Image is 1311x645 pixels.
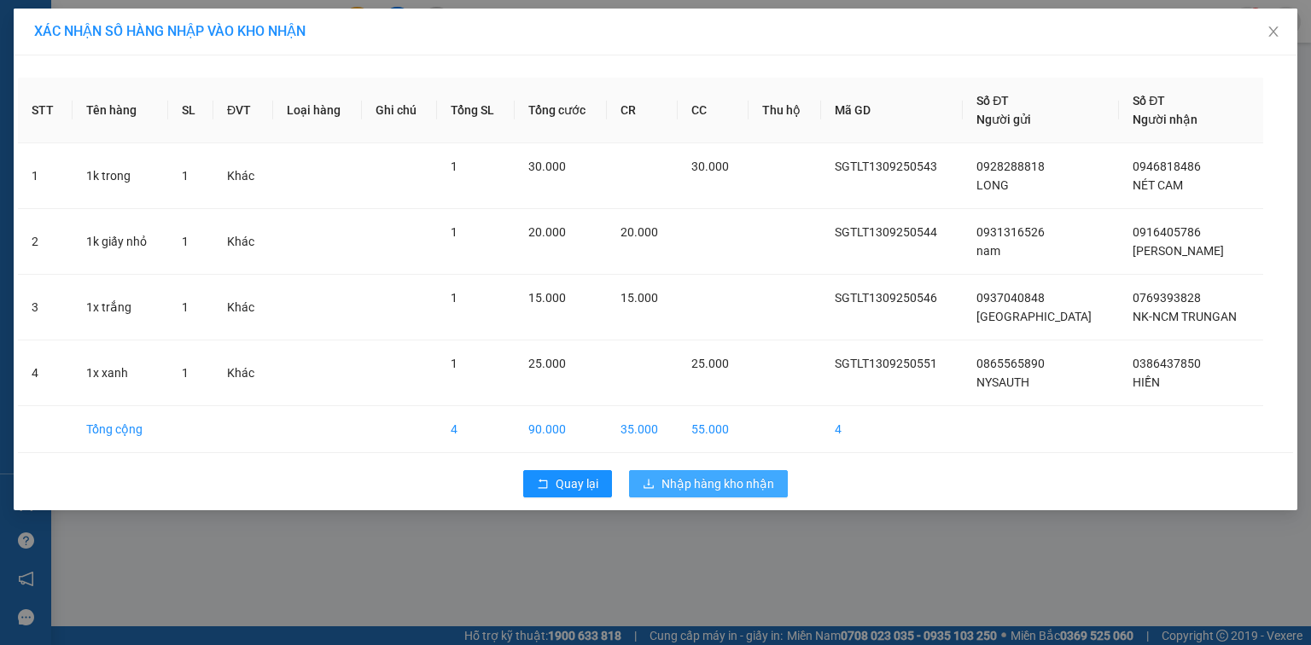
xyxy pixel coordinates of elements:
[556,474,598,493] span: Quay lại
[537,478,549,491] span: rollback
[1133,291,1201,305] span: 0769393828
[607,406,678,453] td: 35.000
[523,470,612,497] button: rollbackQuay lại
[629,470,788,497] button: downloadNhập hàng kho nhận
[976,178,1009,192] span: LONG
[607,78,678,143] th: CR
[1267,25,1280,38] span: close
[528,225,566,239] span: 20.000
[1133,357,1201,370] span: 0386437850
[451,225,457,239] span: 1
[976,291,1045,305] span: 0937040848
[976,310,1092,323] span: [GEOGRAPHIC_DATA]
[821,406,963,453] td: 4
[1133,94,1165,107] span: Số ĐT
[621,291,658,305] span: 15.000
[678,406,749,453] td: 55.000
[73,209,169,275] td: 1k giấy nhỏ
[182,169,189,183] span: 1
[1133,178,1183,192] span: NÉT CAM
[528,160,566,173] span: 30.000
[73,275,169,340] td: 1x trắng
[835,357,937,370] span: SGTLT1309250551
[976,113,1031,126] span: Người gửi
[362,78,437,143] th: Ghi chú
[73,340,169,406] td: 1x xanh
[643,478,655,491] span: download
[18,78,73,143] th: STT
[821,78,963,143] th: Mã GD
[678,78,749,143] th: CC
[528,357,566,370] span: 25.000
[691,160,729,173] span: 30.000
[451,291,457,305] span: 1
[976,160,1045,173] span: 0928288818
[1133,310,1237,323] span: NK-NCM TRUNGAN
[1133,244,1224,258] span: [PERSON_NAME]
[213,275,273,340] td: Khác
[437,78,515,143] th: Tổng SL
[835,225,937,239] span: SGTLT1309250544
[1133,375,1160,389] span: HIỀN
[213,143,273,209] td: Khác
[1133,225,1201,239] span: 0916405786
[182,235,189,248] span: 1
[182,300,189,314] span: 1
[976,375,1029,389] span: NYSAUTH
[835,291,937,305] span: SGTLT1309250546
[976,94,1009,107] span: Số ĐT
[18,340,73,406] td: 4
[213,340,273,406] td: Khác
[73,143,169,209] td: 1k trong
[1133,160,1201,173] span: 0946818486
[1250,9,1297,56] button: Close
[976,244,1000,258] span: nam
[451,357,457,370] span: 1
[213,209,273,275] td: Khác
[691,357,729,370] span: 25.000
[621,225,658,239] span: 20.000
[976,357,1045,370] span: 0865565890
[182,366,189,380] span: 1
[34,23,306,39] span: XÁC NHẬN SỐ HÀNG NHẬP VÀO KHO NHẬN
[168,78,213,143] th: SL
[451,160,457,173] span: 1
[835,160,937,173] span: SGTLT1309250543
[18,143,73,209] td: 1
[976,225,1045,239] span: 0931316526
[515,406,607,453] td: 90.000
[213,78,273,143] th: ĐVT
[437,406,515,453] td: 4
[1133,113,1197,126] span: Người nhận
[18,275,73,340] td: 3
[273,78,362,143] th: Loại hàng
[528,291,566,305] span: 15.000
[661,474,774,493] span: Nhập hàng kho nhận
[73,78,169,143] th: Tên hàng
[515,78,607,143] th: Tổng cước
[18,209,73,275] td: 2
[73,406,169,453] td: Tổng cộng
[749,78,820,143] th: Thu hộ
